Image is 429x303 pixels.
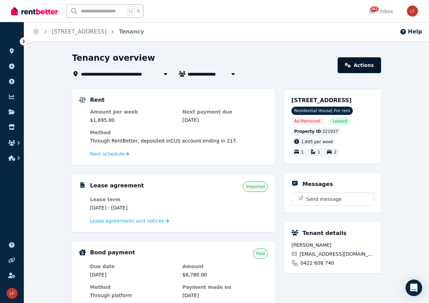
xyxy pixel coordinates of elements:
dd: Through platform [90,292,176,299]
img: Leo Fung [407,6,418,17]
img: Bond Details [79,249,86,255]
a: Tenancy [119,28,144,35]
span: Through RentBetter , deposited in CUS account ending in 217 . [90,138,238,144]
img: Rental Payments [79,97,86,102]
dd: $1,695.00 [90,117,176,124]
span: [EMAIL_ADDRESS][DOMAIN_NAME] [300,251,374,257]
span: Residential House | For rent [291,107,353,115]
span: Paid [256,251,265,256]
a: Actions [338,57,381,73]
div: Open Intercom Messenger [406,280,422,296]
dd: [DATE] - [DATE] [90,204,176,211]
span: 1 [318,150,320,155]
span: 161 [370,7,379,11]
button: Help [400,28,422,36]
span: Ad: Removed [294,118,320,124]
h5: Bond payment [90,248,135,257]
span: Rent schedule [90,150,124,157]
h1: Tenancy overview [72,52,155,63]
dd: $6,780.00 [182,271,268,278]
a: Lease agreements and notices [90,217,169,224]
nav: Breadcrumb [24,22,152,41]
img: Leo Fung [7,288,18,299]
span: Leased [333,118,347,124]
dd: [DATE] [182,292,268,299]
span: Imported [246,184,265,189]
span: 0422 608 740 [300,260,334,266]
span: k [137,8,140,14]
span: Property ID [294,129,321,134]
dt: Payment made on [182,284,268,291]
span: Send message [306,196,342,203]
dt: Due date [90,263,176,270]
span: [STREET_ADDRESS] [291,97,352,104]
dt: Amount per week [90,108,176,115]
h5: Lease agreement [90,182,144,190]
dt: Amount [182,263,268,270]
span: 1 [301,150,304,155]
span: [PERSON_NAME] [291,242,374,248]
span: Lease agreements and notices [90,217,164,224]
span: 1,695 per week [301,139,333,144]
img: RentBetter [11,6,58,16]
dd: [DATE] [90,271,176,278]
div: Inbox [369,8,393,15]
dd: [DATE] [182,117,268,124]
a: [STREET_ADDRESS] [52,28,107,35]
dt: Next payment due [182,108,268,115]
dt: Method [90,129,268,136]
div: : 321937 [291,127,341,136]
h5: Rent [90,96,104,104]
dt: Method [90,284,176,291]
button: Send message [292,193,374,205]
h5: Tenant details [302,229,347,237]
dt: Lease term [90,196,176,203]
span: ORGANISE [6,38,27,43]
a: Rent schedule [90,150,129,157]
h5: Messages [302,180,333,188]
span: 2 [334,150,337,155]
